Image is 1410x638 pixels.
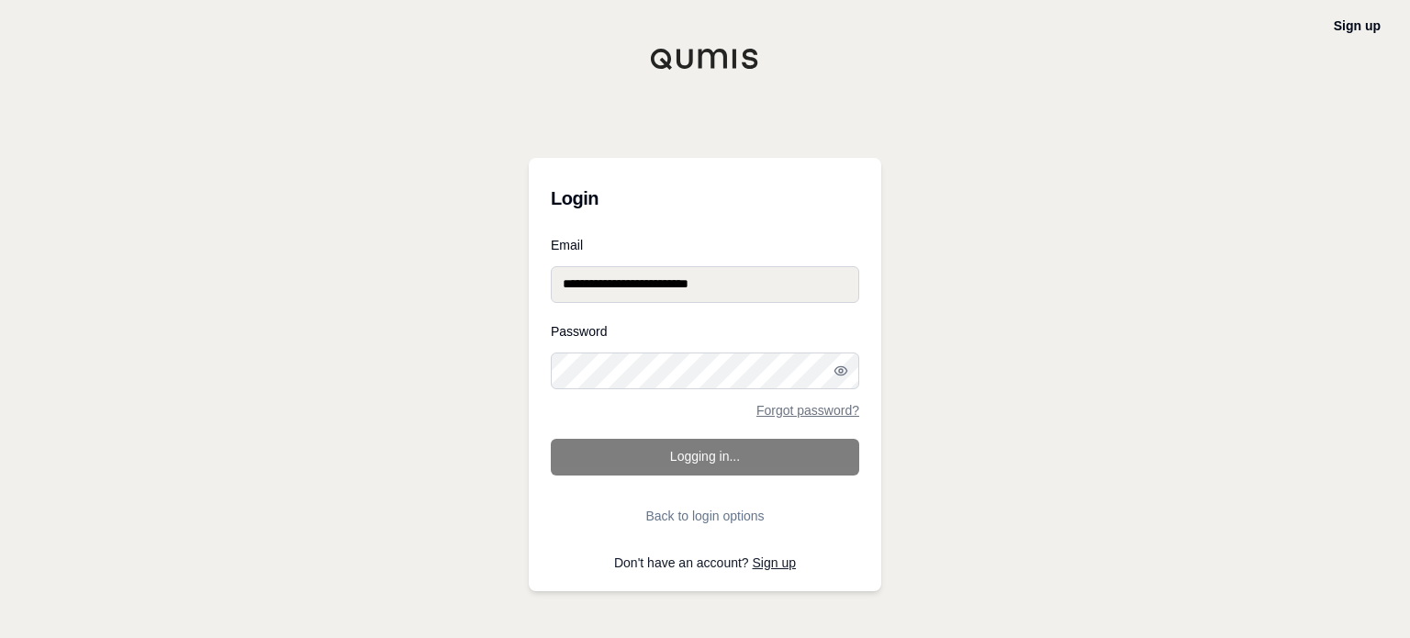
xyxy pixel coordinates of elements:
[551,498,859,534] button: Back to login options
[650,48,760,70] img: Qumis
[753,555,796,570] a: Sign up
[551,180,859,217] h3: Login
[1334,18,1381,33] a: Sign up
[551,556,859,569] p: Don't have an account?
[551,239,859,252] label: Email
[756,404,859,417] a: Forgot password?
[551,325,859,338] label: Password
